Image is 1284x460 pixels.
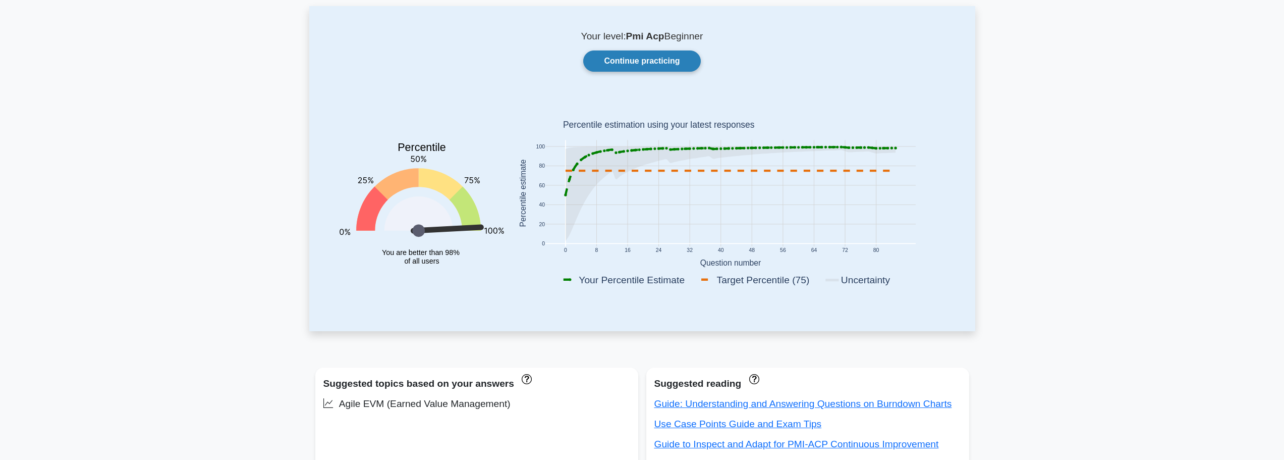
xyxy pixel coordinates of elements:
[333,30,951,42] p: Your level: Beginner
[539,202,545,208] text: 40
[717,248,723,253] text: 40
[542,241,545,246] text: 0
[382,248,460,257] tspan: You are better than 98%
[519,373,532,384] a: These topics have been answered less than 50% correct. Topics disapear when you answer questions ...
[625,248,631,253] text: 16
[626,31,664,41] b: Pmi Acp
[563,120,754,130] text: Percentile estimation using your latest responses
[518,160,527,227] text: Percentile estimate
[323,396,630,412] div: Agile EVM (Earned Value Management)
[687,248,693,253] text: 32
[842,248,848,253] text: 72
[404,257,439,265] tspan: of all users
[595,248,598,253] text: 8
[323,376,630,392] div: Suggested topics based on your answers
[780,248,786,253] text: 56
[654,376,961,392] div: Suggested reading
[654,439,939,449] a: Guide to Inspect and Adapt for PMI-ACP Continuous Improvement
[655,248,661,253] text: 24
[564,248,567,253] text: 0
[654,419,822,429] a: Use Case Points Guide and Exam Tips
[700,259,761,267] text: Question number
[536,144,545,149] text: 100
[873,248,879,253] text: 80
[583,50,700,72] a: Continue practicing
[811,248,817,253] text: 64
[654,398,952,409] a: Guide: Understanding and Answering Questions on Burndown Charts
[398,142,446,154] text: Percentile
[539,183,545,188] text: 60
[539,164,545,169] text: 80
[749,248,755,253] text: 48
[539,222,545,227] text: 20
[746,373,759,384] a: These concepts have been answered less than 50% correct. The guides disapear when you answer ques...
